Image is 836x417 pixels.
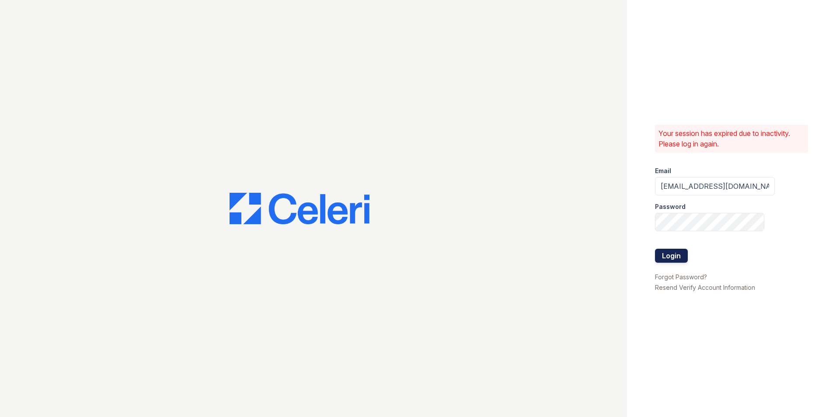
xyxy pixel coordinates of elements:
[655,284,755,291] a: Resend Verify Account Information
[655,167,671,175] label: Email
[658,128,805,149] p: Your session has expired due to inactivity. Please log in again.
[655,249,688,263] button: Login
[655,273,707,281] a: Forgot Password?
[230,193,369,224] img: CE_Logo_Blue-a8612792a0a2168367f1c8372b55b34899dd931a85d93a1a3d3e32e68fde9ad4.png
[655,202,686,211] label: Password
